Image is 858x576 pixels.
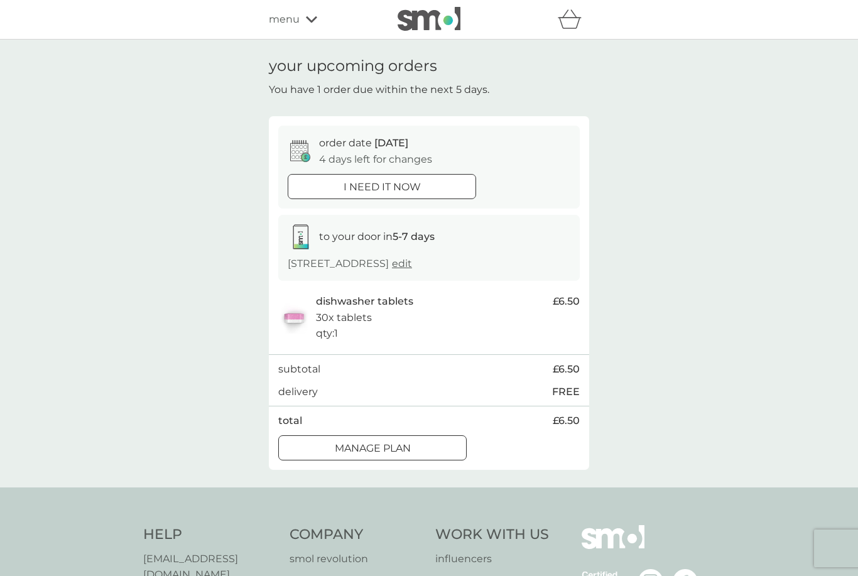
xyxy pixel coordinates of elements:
[278,384,318,400] p: delivery
[582,525,644,568] img: smol
[278,361,320,378] p: subtotal
[398,7,460,31] img: smol
[335,440,411,457] p: Manage plan
[278,413,302,429] p: total
[435,525,549,545] h4: Work With Us
[435,551,549,567] a: influencers
[143,525,277,545] h4: Help
[319,231,435,242] span: to your door in
[269,82,489,98] p: You have 1 order due within the next 5 days.
[344,179,421,195] p: i need it now
[290,525,423,545] h4: Company
[552,384,580,400] p: FREE
[319,135,408,151] p: order date
[269,57,437,75] h1: your upcoming orders
[319,151,432,168] p: 4 days left for changes
[288,174,476,199] button: i need it now
[316,310,372,326] p: 30x tablets
[290,551,423,567] a: smol revolution
[558,7,589,32] div: basket
[553,413,580,429] span: £6.50
[374,137,408,149] span: [DATE]
[269,11,300,28] span: menu
[316,293,413,310] p: dishwasher tablets
[278,435,467,460] button: Manage plan
[553,361,580,378] span: £6.50
[392,258,412,269] a: edit
[553,293,580,310] span: £6.50
[316,325,338,342] p: qty : 1
[288,256,412,272] p: [STREET_ADDRESS]
[393,231,435,242] strong: 5-7 days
